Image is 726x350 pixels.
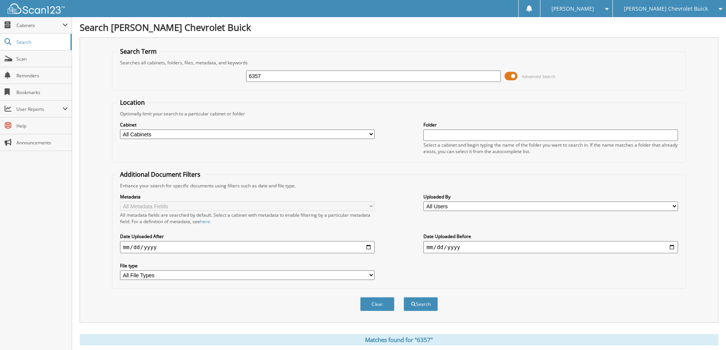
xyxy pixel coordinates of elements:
[624,6,708,11] span: [PERSON_NAME] Chevrolet Buick
[120,212,375,225] div: All metadata fields are searched by default. Select a cabinet with metadata to enable filtering b...
[423,121,678,128] label: Folder
[8,3,65,14] img: scan123-logo-white.svg
[80,21,718,34] h1: Search [PERSON_NAME] Chevrolet Buick
[116,110,682,117] div: Optionally limit your search to a particular cabinet or folder
[522,74,556,79] span: Advanced Search
[16,106,63,112] span: User Reports
[16,56,68,62] span: Scan
[423,233,678,240] label: Date Uploaded Before
[16,89,68,96] span: Bookmarks
[120,262,375,269] label: File type
[116,47,160,56] legend: Search Term
[116,98,149,107] legend: Location
[16,22,63,29] span: Cabinets
[16,39,67,45] span: Search
[16,72,68,79] span: Reminders
[120,233,375,240] label: Date Uploaded After
[551,6,594,11] span: [PERSON_NAME]
[360,297,394,311] button: Clear
[120,193,375,200] label: Metadata
[120,241,375,253] input: start
[16,139,68,146] span: Announcements
[116,59,682,66] div: Searches all cabinets, folders, files, metadata, and keywords
[120,121,375,128] label: Cabinet
[16,123,68,129] span: Help
[423,193,678,200] label: Uploaded By
[116,182,682,189] div: Enhance your search for specific documents using filters such as date and file type.
[200,218,210,225] a: here
[404,297,438,311] button: Search
[423,142,678,155] div: Select a cabinet and begin typing the name of the folder you want to search in. If the name match...
[423,241,678,253] input: end
[116,170,204,179] legend: Additional Document Filters
[80,334,718,345] div: Matches found for "6357"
